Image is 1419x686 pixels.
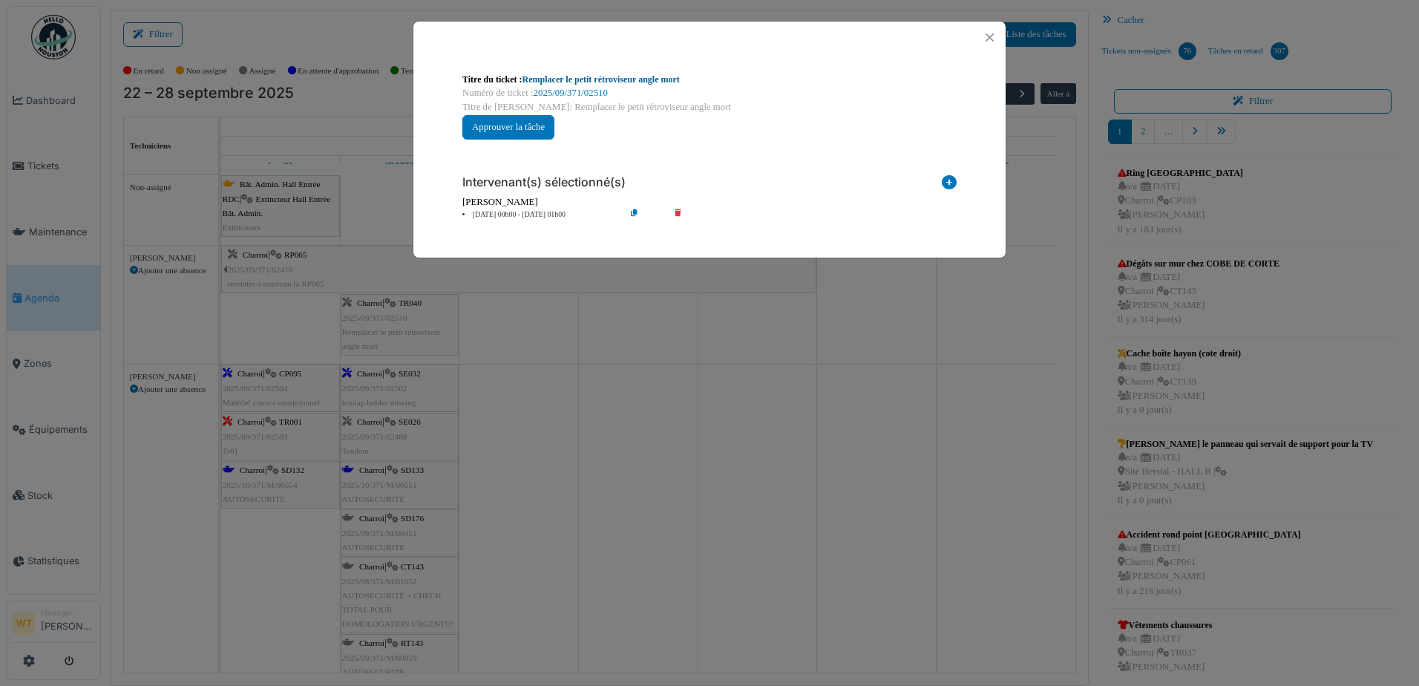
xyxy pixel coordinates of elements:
[462,86,957,100] div: Numéro de ticket :
[942,175,957,195] i: Ajouter
[462,115,554,140] button: Approuver la tâche
[522,74,680,85] a: Remplacer le petit rétroviseur angle mort
[455,209,625,220] li: [DATE] 00h00 - [DATE] 01h00
[980,27,1000,48] button: Close
[534,88,608,98] a: 2025/09/371/02510
[462,175,626,189] h6: Intervenant(s) sélectionné(s)
[462,195,957,209] div: [PERSON_NAME]
[462,100,957,114] div: Titre de [PERSON_NAME]: Remplacer le petit rétroviseur angle mort
[462,73,957,86] div: Titre du ticket :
